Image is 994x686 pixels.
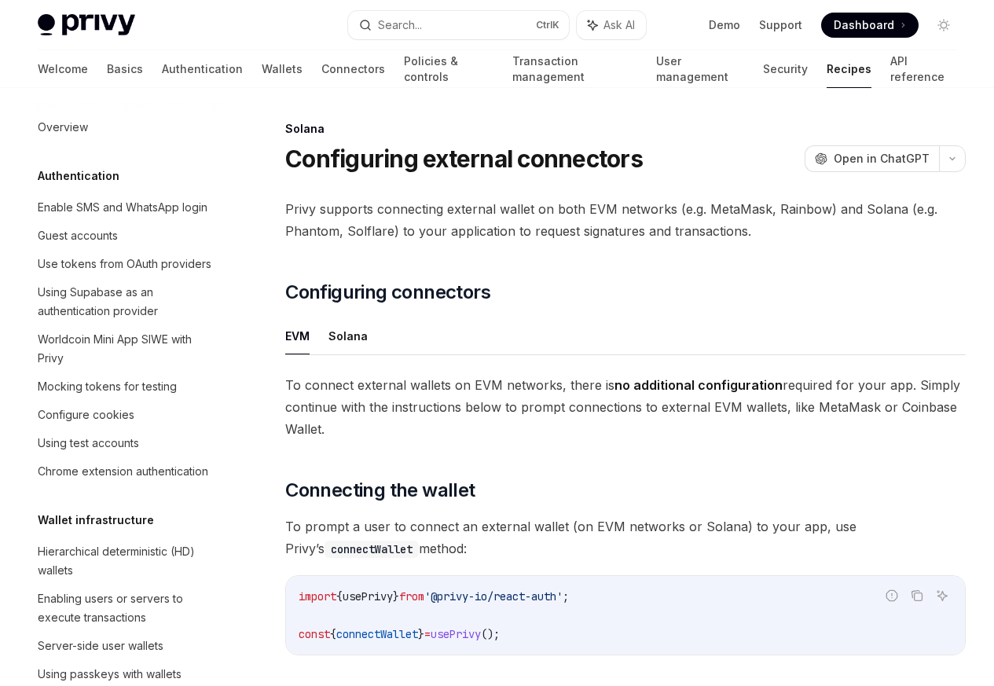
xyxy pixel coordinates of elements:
div: Server-side user wallets [38,636,163,655]
a: Mocking tokens for testing [25,372,226,401]
span: Configuring connectors [285,280,490,305]
span: usePrivy [343,589,393,603]
a: Using test accounts [25,429,226,457]
a: Basics [107,50,143,88]
div: Using passkeys with wallets [38,665,182,684]
span: Connecting the wallet [285,478,475,503]
div: Using Supabase as an authentication provider [38,283,217,321]
a: Overview [25,113,226,141]
span: } [418,627,424,641]
a: Guest accounts [25,222,226,250]
span: '@privy-io/react-auth' [424,589,563,603]
div: Enable SMS and WhatsApp login [38,198,207,217]
a: Recipes [827,50,871,88]
div: Enabling users or servers to execute transactions [38,589,217,627]
a: Support [759,17,802,33]
a: Enabling users or servers to execute transactions [25,585,226,632]
a: User management [656,50,745,88]
span: Dashboard [834,17,894,33]
div: Overview [38,118,88,137]
span: ; [563,589,569,603]
span: (); [481,627,500,641]
span: Ask AI [603,17,635,33]
a: Welcome [38,50,88,88]
span: Open in ChatGPT [834,151,930,167]
span: { [330,627,336,641]
a: Worldcoin Mini App SIWE with Privy [25,325,226,372]
div: Chrome extension authentication [38,462,208,481]
span: = [424,627,431,641]
a: Server-side user wallets [25,632,226,660]
h5: Wallet infrastructure [38,511,154,530]
span: from [399,589,424,603]
button: Open in ChatGPT [805,145,939,172]
a: Transaction management [512,50,636,88]
div: Mocking tokens for testing [38,377,177,396]
div: Using test accounts [38,434,139,453]
a: Chrome extension authentication [25,457,226,486]
a: Demo [709,17,740,33]
span: const [299,627,330,641]
a: Policies & controls [404,50,493,88]
h5: Authentication [38,167,119,185]
a: Connectors [321,50,385,88]
div: Search... [378,16,422,35]
div: Configure cookies [38,405,134,424]
button: Copy the contents from the code block [907,585,927,606]
a: Authentication [162,50,243,88]
button: Report incorrect code [882,585,902,606]
a: Wallets [262,50,303,88]
div: Solana [285,121,966,137]
span: connectWallet [336,627,418,641]
a: Dashboard [821,13,919,38]
a: Use tokens from OAuth providers [25,250,226,278]
img: light logo [38,14,135,36]
code: connectWallet [325,541,419,558]
div: Guest accounts [38,226,118,245]
a: API reference [890,50,956,88]
span: Ctrl K [536,19,559,31]
a: Hierarchical deterministic (HD) wallets [25,537,226,585]
div: Use tokens from OAuth providers [38,255,211,273]
a: Using Supabase as an authentication provider [25,278,226,325]
button: Toggle dark mode [931,13,956,38]
strong: no additional configuration [614,377,783,393]
button: EVM [285,317,310,354]
a: Enable SMS and WhatsApp login [25,193,226,222]
button: Ask AI [577,11,646,39]
button: Solana [328,317,368,354]
div: Hierarchical deterministic (HD) wallets [38,542,217,580]
span: Privy supports connecting external wallet on both EVM networks (e.g. MetaMask, Rainbow) and Solan... [285,198,966,242]
span: { [336,589,343,603]
span: usePrivy [431,627,481,641]
button: Search...CtrlK [348,11,569,39]
a: Configure cookies [25,401,226,429]
span: To connect external wallets on EVM networks, there is required for your app. Simply continue with... [285,374,966,440]
span: } [393,589,399,603]
h1: Configuring external connectors [285,145,643,173]
div: Worldcoin Mini App SIWE with Privy [38,330,217,368]
span: To prompt a user to connect an external wallet (on EVM networks or Solana) to your app, use Privy... [285,515,966,559]
button: Ask AI [932,585,952,606]
span: import [299,589,336,603]
a: Security [763,50,808,88]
